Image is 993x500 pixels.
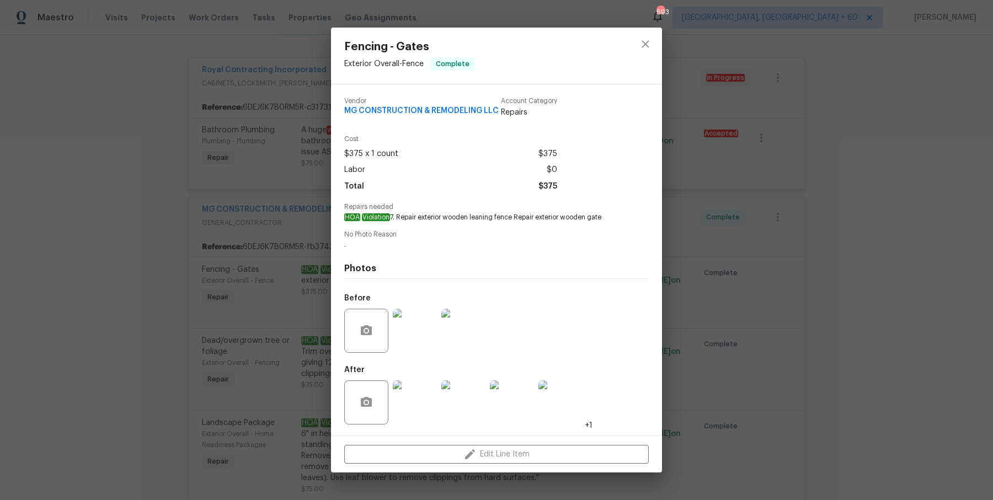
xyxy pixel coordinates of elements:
h4: Photos [344,263,649,274]
span: Repairs needed [344,203,649,211]
span: Fencing - Gates [344,41,475,53]
span: MG CONSTRUCTION & REMODELING LLC [344,107,499,115]
span: Total [344,179,364,195]
span: . [344,240,618,250]
span: Vendor [344,98,499,105]
span: Cost [344,136,557,143]
em: HOA [344,213,360,221]
span: $375 [538,179,557,195]
button: close [632,31,659,57]
h5: Before [344,294,371,302]
span: Complete [431,58,474,69]
em: Violation [362,213,390,221]
div: 693 [656,7,664,18]
span: 7. Repair exterior wooden leaning fence Repair exterior wooden gate [344,213,618,222]
span: Repairs [501,107,557,118]
span: $0 [547,162,557,178]
h5: After [344,366,365,374]
span: $375 [538,146,557,162]
span: Exterior Overall - Fence [344,60,424,68]
span: +1 [585,420,592,431]
span: Labor [344,162,365,178]
span: Account Category [501,98,557,105]
span: No Photo Reason [344,231,649,238]
span: $375 x 1 count [344,146,398,162]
